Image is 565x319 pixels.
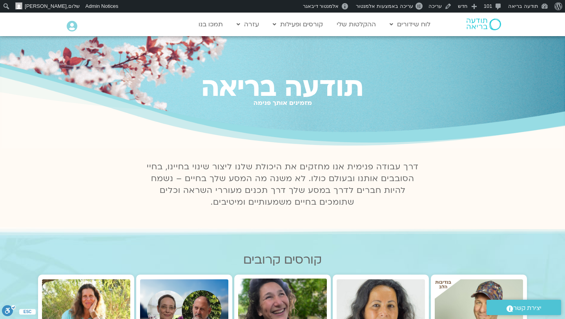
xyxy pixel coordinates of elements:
a: ההקלטות שלי [333,17,380,32]
a: תמכו בנו [195,17,227,32]
h2: קורסים קרובים [38,253,527,267]
span: עריכה באמצעות אלמנטור [356,3,413,9]
p: דרך עבודה פנימית אנו מחזקים את היכולת שלנו ליצור שינוי בחיינו, בחיי הסובבים אותנו ובעולם כולו. לא... [142,161,423,208]
a: עזרה [233,17,263,32]
a: קורסים ופעילות [269,17,327,32]
span: [PERSON_NAME] [25,3,67,9]
img: תודעה בריאה [467,18,501,30]
a: לוח שידורים [386,17,434,32]
a: יצירת קשר [487,300,561,315]
span: יצירת קשר [513,303,541,313]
